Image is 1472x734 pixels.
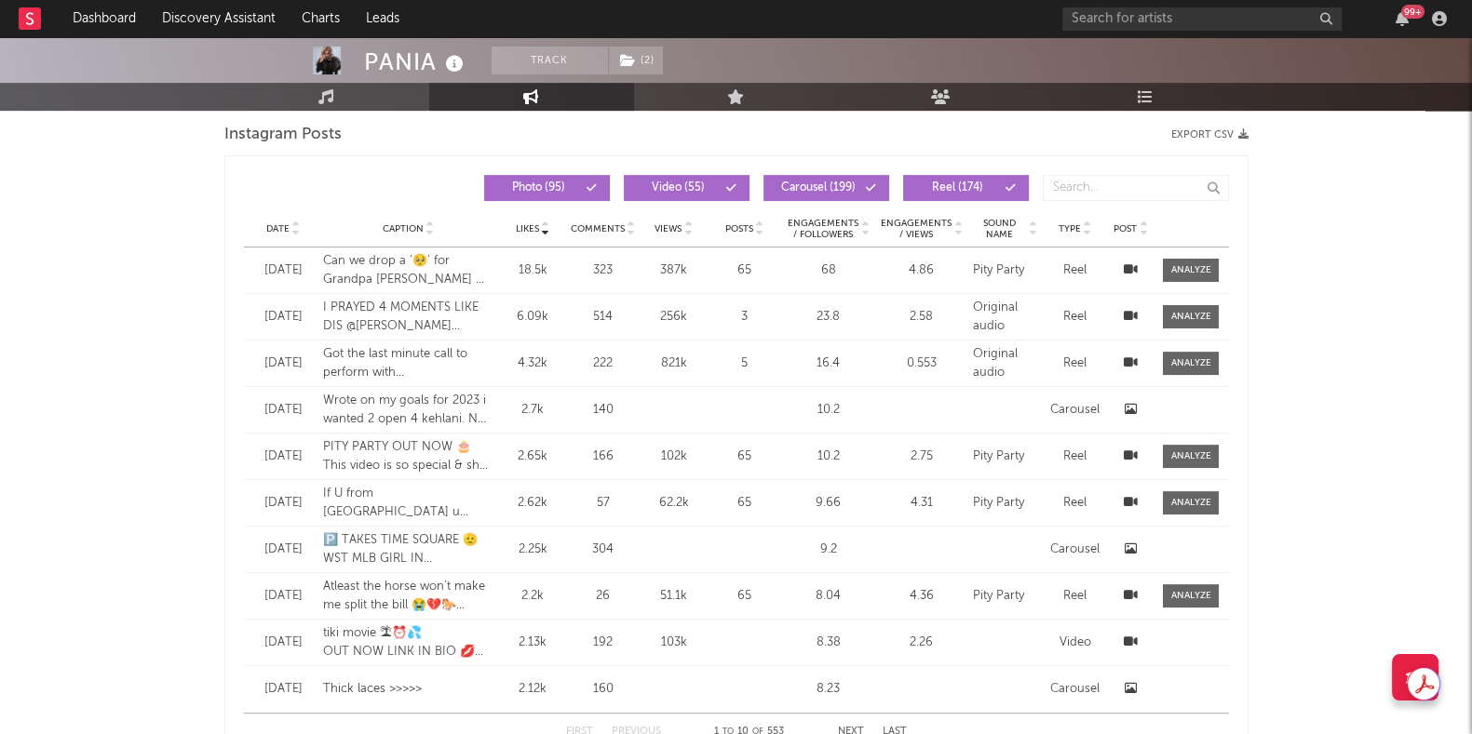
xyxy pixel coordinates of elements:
[571,261,636,280] div: 323
[1047,447,1102,466] div: Reel
[645,354,703,373] div: 821k
[763,175,889,201] button: Carousel(199)
[504,634,561,652] div: 2.13k
[323,578,495,614] div: Atleast the horse won’t make me split the bill 😭💔🐎 #RnBartist #RnBsoul #NewMusicAlert #IndieRnB #...
[484,175,610,201] button: Photo(95)
[323,345,495,381] div: Got the last minute call to perform with [PERSON_NAME] for a verse I wrote the day before in a so...
[879,354,963,373] div: 0.553
[624,175,750,201] button: Video(55)
[224,124,342,146] span: Instagram Posts
[253,401,314,420] div: [DATE]
[786,401,870,420] div: 10.2
[1047,261,1102,280] div: Reel
[571,587,636,606] div: 26
[1401,5,1425,19] div: 99 +
[571,540,636,559] div: 304
[504,587,561,606] div: 2.2k
[1043,175,1229,201] input: Search...
[1047,540,1102,559] div: Carousel
[516,223,539,234] span: Likes
[1047,494,1102,513] div: Reel
[645,634,703,652] div: 103k
[571,223,625,234] span: Comments
[655,223,682,234] span: Views
[711,354,777,373] div: 5
[323,392,495,428] div: Wrote on my goals for 2023 i wanted 2 open 4 kehlani. N look where we @ - Thank u 4 having me sup...
[323,531,495,567] div: 🅿️ TAKES TIME SQUARE 🫡 WST MLB GIRL IN [GEOGRAPHIC_DATA] THIS 4 ALL OF [GEOGRAPHIC_DATA]. SHOUTOU...
[253,540,314,559] div: [DATE]
[571,308,636,327] div: 514
[879,447,963,466] div: 2.75
[711,447,777,466] div: 65
[323,680,495,699] div: Thick laces >>>>>
[253,308,314,327] div: [DATE]
[504,401,561,420] div: 2.7k
[492,47,608,74] button: Track
[711,494,777,513] div: 65
[504,540,561,559] div: 2.25k
[253,634,314,652] div: [DATE]
[879,634,963,652] div: 2.26
[1114,223,1137,234] span: Post
[786,494,870,513] div: 9.66
[253,261,314,280] div: [DATE]
[1047,308,1102,327] div: Reel
[1047,587,1102,606] div: Reel
[645,494,703,513] div: 62.2k
[786,354,870,373] div: 16.4
[786,634,870,652] div: 8.38
[504,494,561,513] div: 2.62k
[323,485,495,521] div: If U from [GEOGRAPHIC_DATA] u would know this one 🇳🇿 #heyshardonay #boy #taikawaititi #movie #cin...
[636,182,722,194] span: Video ( 55 )
[972,494,1037,513] div: Pity Party
[571,447,636,466] div: 166
[879,587,963,606] div: 4.36
[364,47,468,77] div: PANIA
[504,680,561,699] div: 2.12k
[776,182,861,194] span: Carousel ( 199 )
[972,261,1037,280] div: Pity Party
[253,354,314,373] div: [DATE]
[915,182,1001,194] span: Reel ( 174 )
[383,223,424,234] span: Caption
[972,299,1037,335] div: Original audio
[323,299,495,335] div: I PRAYED 4 MOMENTS LIKE DIS @[PERSON_NAME] #MELBOURNE #[PERSON_NAME]
[504,308,561,327] div: 6.09k
[879,494,963,513] div: 4.31
[711,308,777,327] div: 3
[1047,634,1102,652] div: Video
[786,447,870,466] div: 10.2
[504,354,561,373] div: 4.32k
[323,624,495,661] div: tiki movie 🏝⏰💦 OUT NOW LINK IN BIO 💋 enjoy family. I 🤎 u all. CREDITS 🏝 Production Company: @visi...
[711,261,777,280] div: 65
[645,308,703,327] div: 256k
[504,261,561,280] div: 18.5k
[266,223,290,234] span: Date
[879,261,963,280] div: 4.86
[571,680,636,699] div: 160
[1171,129,1249,140] button: Export CSV
[879,308,963,327] div: 2.58
[645,261,703,280] div: 387k
[1058,223,1080,234] span: Type
[645,447,703,466] div: 102k
[786,308,870,327] div: 23.8
[323,252,495,288] div: Can we drop a ‘🥺’ for Grandpa [PERSON_NAME] 😭 #grandpa #maori #newzealand #[US_STATE] #[US_STATE]...
[972,218,1026,240] span: Sound Name
[786,261,870,280] div: 68
[1047,401,1102,420] div: Carousel
[571,354,636,373] div: 222
[879,218,952,240] span: Engagements / Views
[571,494,636,513] div: 57
[504,447,561,466] div: 2.65k
[972,345,1037,381] div: Original audio
[1396,11,1409,26] button: 99+
[786,540,870,559] div: 9.2
[786,218,858,240] span: Engagements / Followers
[609,47,663,74] button: (2)
[645,587,703,606] div: 51.1k
[323,438,495,474] div: PITY PARTY OUT NOW 🎂 This video is so special & shot in my grandpas hometown of [GEOGRAPHIC_DATA]...
[786,587,870,606] div: 8.04
[253,680,314,699] div: [DATE]
[972,447,1037,466] div: Pity Party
